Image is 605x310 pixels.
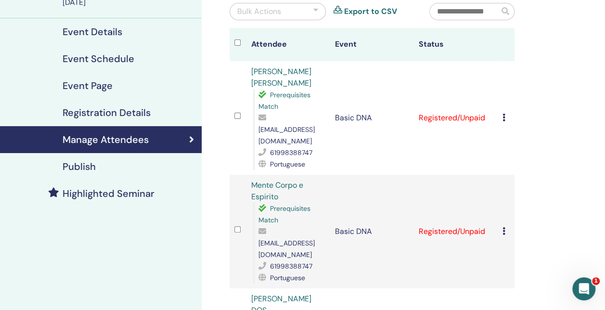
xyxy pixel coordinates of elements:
[63,26,122,38] h4: Event Details
[63,161,96,172] h4: Publish
[414,28,498,61] th: Status
[246,28,330,61] th: Attendee
[63,80,113,91] h4: Event Page
[258,204,310,224] span: Prerequisites Match
[270,273,305,282] span: Portuguese
[270,262,312,271] span: 61998388747
[63,107,151,118] h4: Registration Details
[63,53,134,65] h4: Event Schedule
[592,277,600,285] span: 1
[330,175,414,288] td: Basic DNA
[270,160,305,168] span: Portuguese
[330,28,414,61] th: Event
[251,180,303,202] a: Mente Corpo e Espirito
[237,6,281,17] div: Bulk Actions
[572,277,595,300] iframe: Intercom live chat
[258,125,315,145] span: [EMAIL_ADDRESS][DOMAIN_NAME]
[330,61,414,175] td: Basic DNA
[63,188,154,199] h4: Highlighted Seminar
[258,239,315,259] span: [EMAIL_ADDRESS][DOMAIN_NAME]
[344,6,397,17] a: Export to CSV
[270,148,312,157] span: 61998388747
[251,66,311,88] a: [PERSON_NAME] [PERSON_NAME]
[63,134,149,145] h4: Manage Attendees
[258,90,310,111] span: Prerequisites Match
